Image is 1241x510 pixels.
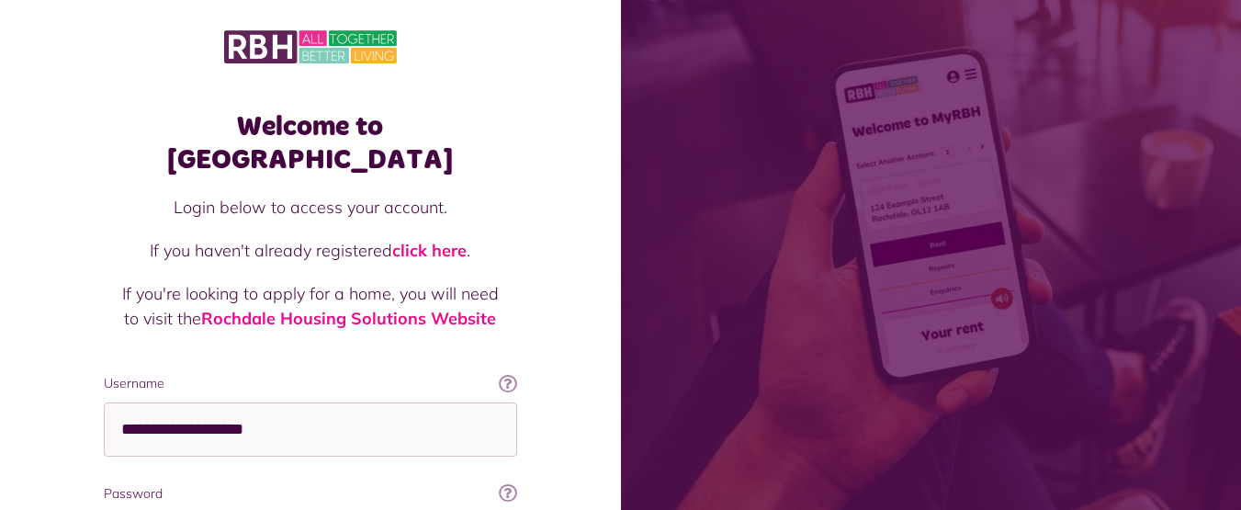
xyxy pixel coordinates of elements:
[104,374,517,393] label: Username
[122,195,499,220] p: Login below to access your account.
[104,110,517,176] h1: Welcome to [GEOGRAPHIC_DATA]
[392,240,467,261] a: click here
[104,484,517,504] label: Password
[122,238,499,263] p: If you haven't already registered .
[224,28,397,66] img: MyRBH
[122,281,499,331] p: If you're looking to apply for a home, you will need to visit the
[201,308,496,329] a: Rochdale Housing Solutions Website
